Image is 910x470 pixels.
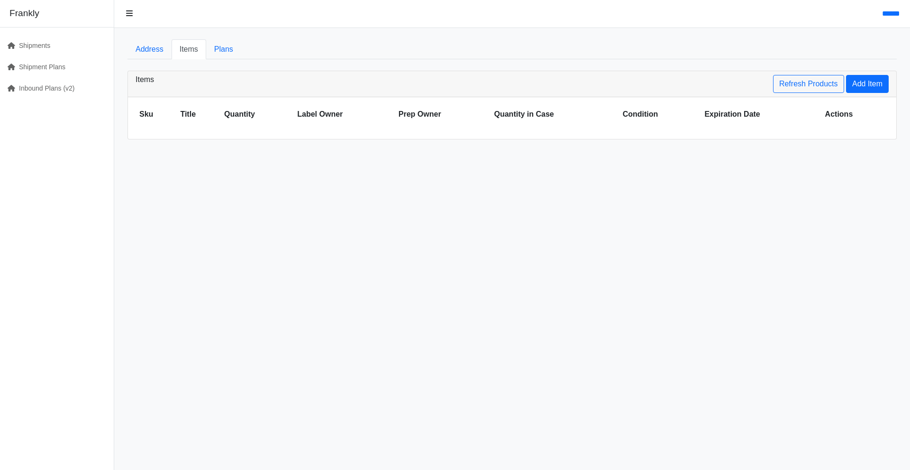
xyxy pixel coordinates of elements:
th: Quantity [220,105,293,124]
th: Prep Owner [395,105,491,124]
a: Address [127,39,172,59]
th: Title [176,105,220,124]
th: Expiration Date [701,105,821,124]
th: Condition [619,105,701,124]
button: Add Item [846,75,889,93]
th: Quantity in Case [491,105,619,124]
a: Items [172,39,206,59]
a: Refresh Products [773,75,844,93]
th: Sku [136,105,176,124]
h3: Items [136,75,154,93]
a: Plans [206,39,241,59]
th: Label Owner [293,105,395,124]
th: Actions [821,105,889,124]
